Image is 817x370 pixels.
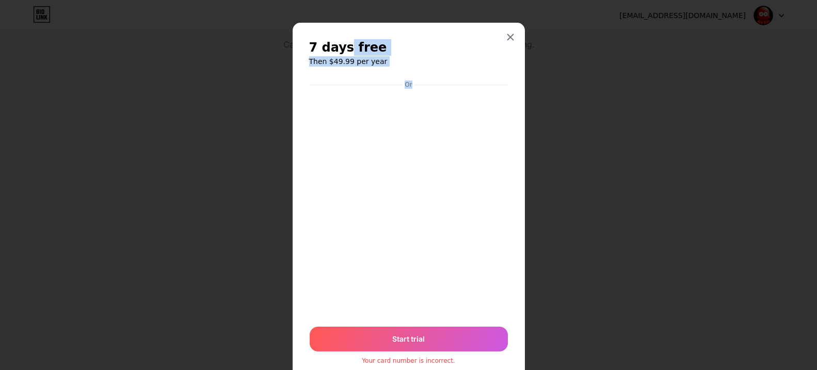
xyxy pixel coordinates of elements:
[309,56,508,67] h6: Then $49.99 per year
[309,39,387,56] span: 7 days free
[403,81,414,89] div: Or
[392,333,425,344] span: Start trial
[362,357,455,365] div: Your card number is incorrect.
[308,90,510,316] iframe: Secure payment input frame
